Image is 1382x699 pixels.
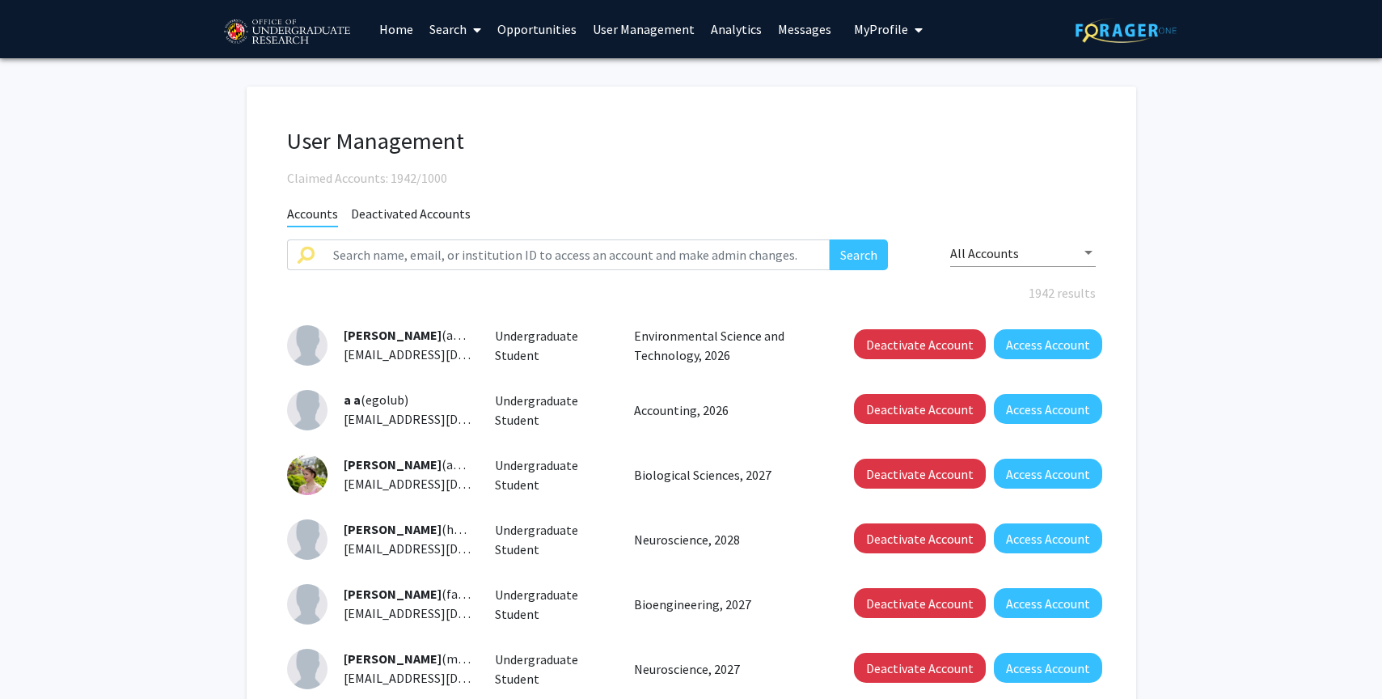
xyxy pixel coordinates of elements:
div: 1942 results [275,283,1108,303]
span: [EMAIL_ADDRESS][DOMAIN_NAME] [344,605,541,621]
a: User Management [585,1,703,57]
div: Undergraduate Student [483,650,622,688]
img: Profile Picture [287,584,328,625]
img: Profile Picture [287,455,328,495]
span: Accounts [287,205,338,227]
iframe: Chat [12,626,69,687]
span: (egolub) [344,392,408,408]
span: My Profile [854,21,908,37]
p: Accounting, 2026 [634,400,818,420]
img: Profile Picture [287,325,328,366]
div: Claimed Accounts: 1942/1000 [287,168,1096,188]
p: Environmental Science and Technology, 2026 [634,326,818,365]
span: (aswei) [344,327,481,343]
img: Profile Picture [287,390,328,430]
button: Access Account [994,394,1102,424]
p: Bioengineering, 2027 [634,595,818,614]
div: Undergraduate Student [483,455,622,494]
button: Deactivate Account [854,653,986,683]
span: (habbas) [344,521,491,537]
div: Undergraduate Student [483,520,622,559]
span: [EMAIL_ADDRESS][DOMAIN_NAME] [344,670,541,686]
a: Home [371,1,421,57]
button: Access Account [994,459,1102,489]
a: Opportunities [489,1,585,57]
input: Search name, email, or institution ID to access an account and make admin changes. [323,239,830,270]
img: ForagerOne Logo [1076,18,1177,43]
span: [EMAIL_ADDRESS][DOMAIN_NAME] [344,411,541,427]
span: Deactivated Accounts [351,205,471,226]
p: Neuroscience, 2027 [634,659,818,679]
span: a a [344,392,361,408]
button: Deactivate Account [854,588,986,618]
button: Search [830,239,888,270]
button: Access Account [994,588,1102,618]
span: [PERSON_NAME] [344,327,442,343]
span: [PERSON_NAME] [344,586,442,602]
span: (aaaron1) [344,456,496,472]
button: Deactivate Account [854,329,986,359]
img: Profile Picture [287,519,328,560]
div: Undergraduate Student [483,391,622,430]
a: Messages [770,1,839,57]
button: Deactivate Account [854,394,986,424]
span: [PERSON_NAME] [344,456,442,472]
img: University of Maryland Logo [218,12,355,53]
a: Analytics [703,1,770,57]
h1: User Management [287,127,1096,155]
div: Undergraduate Student [483,326,622,365]
span: (fabdrabo) [344,586,501,602]
a: Search [421,1,489,57]
span: [PERSON_NAME] [344,521,442,537]
button: Deactivate Account [854,523,986,553]
img: Profile Picture [287,649,328,689]
span: [PERSON_NAME] [344,650,442,667]
button: Deactivate Account [854,459,986,489]
span: [EMAIL_ADDRESS][DOMAIN_NAME] [344,540,541,557]
button: Access Account [994,653,1102,683]
button: Access Account [994,329,1102,359]
div: Undergraduate Student [483,585,622,624]
span: [EMAIL_ADDRESS][DOMAIN_NAME] [344,346,541,362]
span: (mabedin1) [344,650,505,667]
span: [EMAIL_ADDRESS][DOMAIN_NAME] [344,476,541,492]
p: Biological Sciences, 2027 [634,465,818,485]
p: Neuroscience, 2028 [634,530,818,549]
button: Access Account [994,523,1102,553]
span: All Accounts [950,245,1019,261]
